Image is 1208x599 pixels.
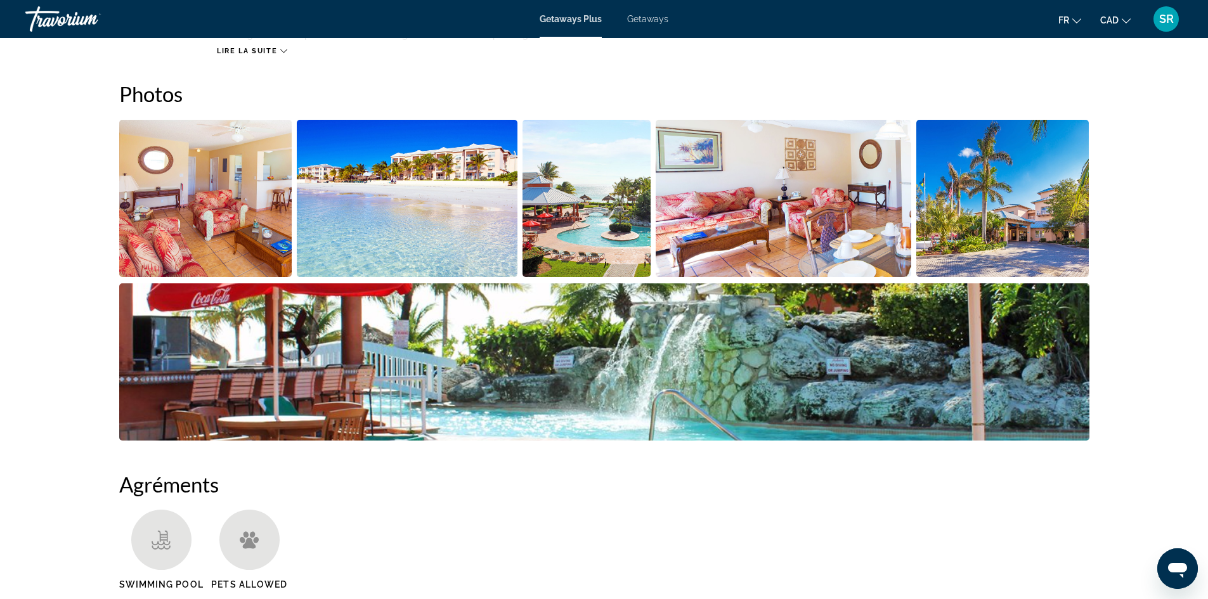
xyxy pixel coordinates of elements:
[1058,15,1069,25] span: fr
[1157,548,1198,589] iframe: Кнопка запуска окна обмена сообщениями
[217,46,287,56] button: Lire la suite
[297,119,517,278] button: Open full-screen image slider
[627,14,668,24] a: Getaways
[1150,6,1183,32] button: User Menu
[916,119,1089,278] button: Open full-screen image slider
[119,119,292,278] button: Open full-screen image slider
[656,119,911,278] button: Open full-screen image slider
[211,579,287,589] span: Pets Allowed
[119,472,1089,497] h2: Agréments
[119,283,1089,441] button: Open full-screen image slider
[119,579,204,589] span: Swimming Pool
[1100,11,1131,29] button: Change currency
[1159,13,1174,25] span: SR
[217,47,277,55] span: Lire la suite
[540,14,602,24] a: Getaways Plus
[1100,15,1119,25] span: CAD
[523,119,651,278] button: Open full-screen image slider
[119,81,1089,106] h2: Photos
[1058,11,1081,29] button: Change language
[25,3,152,35] a: Travorium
